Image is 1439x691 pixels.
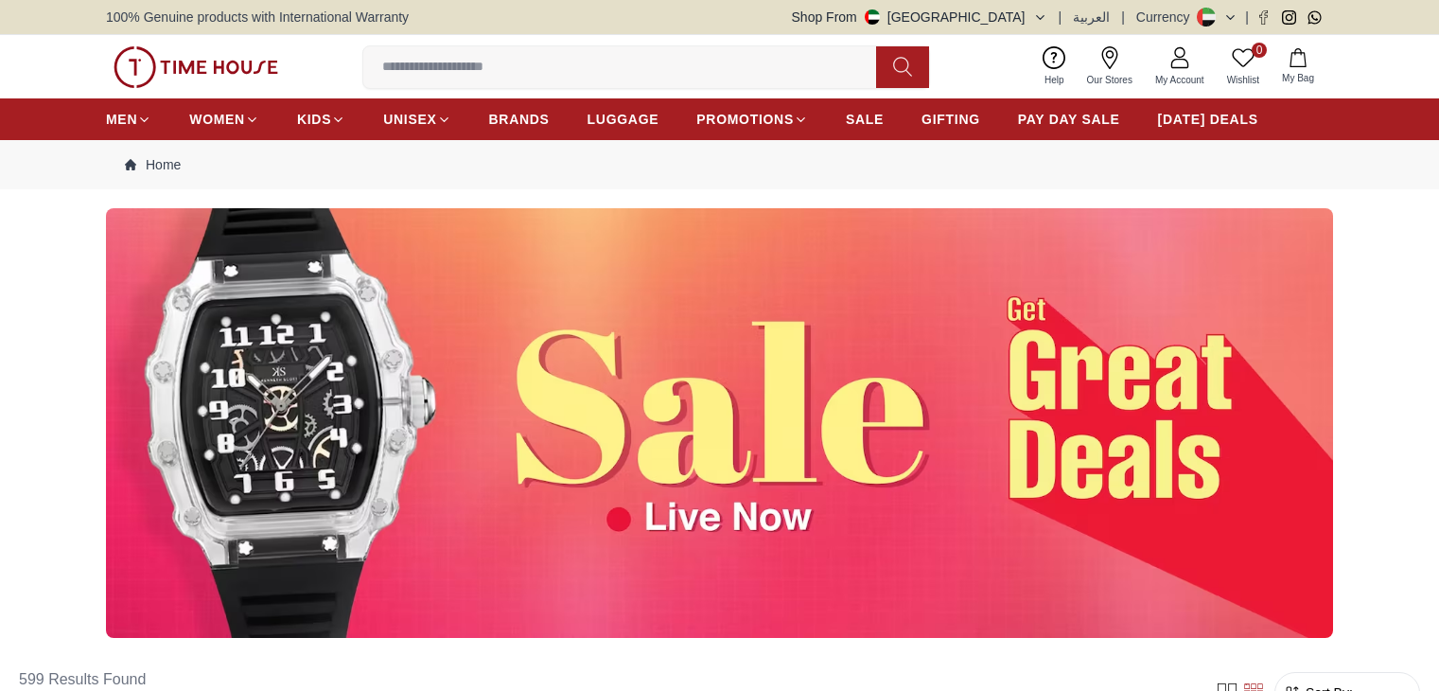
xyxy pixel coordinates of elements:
[489,102,550,136] a: BRANDS
[1158,110,1258,129] span: [DATE] DEALS
[125,155,181,174] a: Home
[106,208,1333,638] img: ...
[114,46,278,88] img: ...
[696,102,808,136] a: PROMOTIONS
[1059,8,1062,27] span: |
[846,102,884,136] a: SALE
[1121,8,1125,27] span: |
[383,110,436,129] span: UNISEX
[189,102,259,136] a: WOMEN
[1274,71,1322,85] span: My Bag
[1033,43,1076,91] a: Help
[1307,10,1322,25] a: Whatsapp
[588,102,659,136] a: LUGGAGE
[106,8,409,27] span: 100% Genuine products with International Warranty
[1148,73,1212,87] span: My Account
[1220,73,1267,87] span: Wishlist
[106,102,151,136] a: MEN
[1245,8,1249,27] span: |
[1037,73,1072,87] span: Help
[297,110,331,129] span: KIDS
[1018,110,1120,129] span: PAY DAY SALE
[1252,43,1267,58] span: 0
[1018,102,1120,136] a: PAY DAY SALE
[297,102,345,136] a: KIDS
[489,110,550,129] span: BRANDS
[1216,43,1271,91] a: 0Wishlist
[1079,73,1140,87] span: Our Stores
[1271,44,1325,89] button: My Bag
[921,110,980,129] span: GIFTING
[1158,102,1258,136] a: [DATE] DEALS
[106,110,137,129] span: MEN
[1282,10,1296,25] a: Instagram
[189,110,245,129] span: WOMEN
[1256,10,1271,25] a: Facebook
[106,140,1333,189] nav: Breadcrumb
[1136,8,1198,27] div: Currency
[1073,8,1110,27] button: العربية
[792,8,1047,27] button: Shop From[GEOGRAPHIC_DATA]
[846,110,884,129] span: SALE
[1076,43,1144,91] a: Our Stores
[921,102,980,136] a: GIFTING
[865,9,880,25] img: United Arab Emirates
[696,110,794,129] span: PROMOTIONS
[383,102,450,136] a: UNISEX
[588,110,659,129] span: LUGGAGE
